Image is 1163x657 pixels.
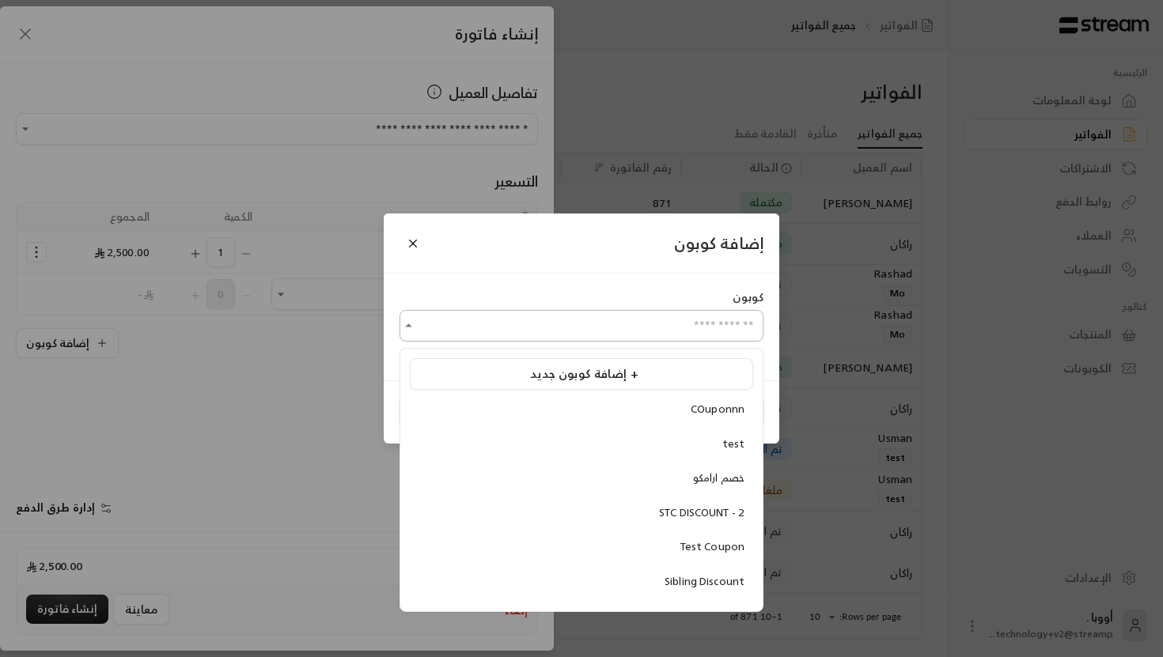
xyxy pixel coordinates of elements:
button: Close [400,229,427,257]
button: Close [400,316,419,335]
span: test [722,435,745,453]
span: إضافة كوبون [674,229,763,257]
span: خصم الإخوة [691,606,744,625]
span: COuponnn [691,400,744,418]
span: Sibling Discount [665,572,744,591]
span: Test Coupon [680,538,744,556]
span: خصم ارامكو [693,469,744,487]
span: إضافة كوبون جديد + [530,363,638,384]
span: إضافة كوبون آخر [663,346,748,366]
span: STC DISCOUNT - 2 [659,504,744,522]
div: كوبون [400,289,763,305]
